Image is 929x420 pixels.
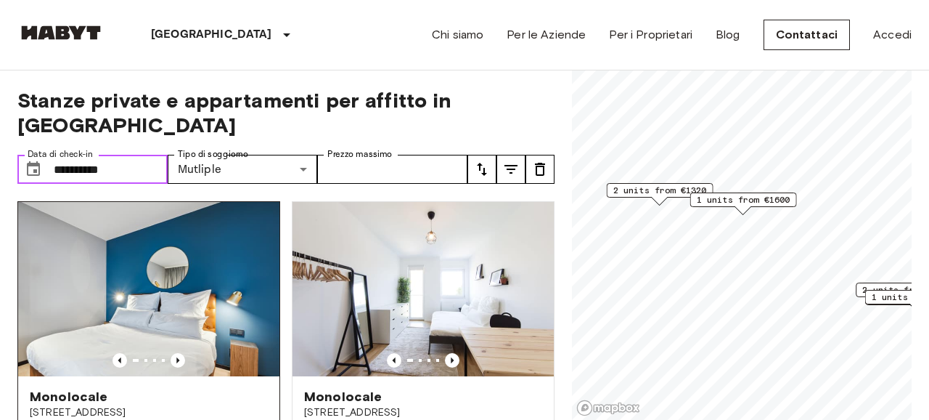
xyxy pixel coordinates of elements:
button: Previous image [171,353,185,368]
img: Habyt [17,25,105,40]
a: Accedi [873,26,912,44]
a: Contattaci [764,20,851,50]
a: Chi siamo [432,26,483,44]
label: Prezzo massimo [327,148,392,161]
img: Marketing picture of unit DE-01-484-103-01 [18,202,279,376]
button: Choose date, selected date is 2 Feb 2026 [19,155,48,184]
button: tune [525,155,554,184]
label: Tipo di soggiorno [178,148,248,161]
span: [STREET_ADDRESS] [30,405,268,420]
button: tune [467,155,496,184]
span: [STREET_ADDRESS] [304,405,542,420]
img: Marketing picture of unit DE-01-002-009-01H [292,202,554,376]
button: Previous image [387,353,401,368]
a: Per i Proprietari [609,26,692,44]
div: Mutliple [168,155,318,184]
button: Previous image [445,353,459,368]
span: Monolocale [304,388,382,405]
label: Data di check-in [28,148,93,161]
div: Map marker [690,193,797,215]
div: Map marker [607,183,713,206]
a: Blog [716,26,740,44]
button: tune [496,155,525,184]
a: Mapbox logo [576,400,640,416]
p: [GEOGRAPHIC_DATA] [151,26,272,44]
span: 2 units from €1320 [613,184,707,197]
span: Monolocale [30,388,108,405]
a: Per le Aziende [507,26,586,44]
span: 1 units from €1600 [697,193,790,206]
span: Stanze private e appartamenti per affitto in [GEOGRAPHIC_DATA] [17,88,554,137]
button: Previous image [112,353,127,368]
